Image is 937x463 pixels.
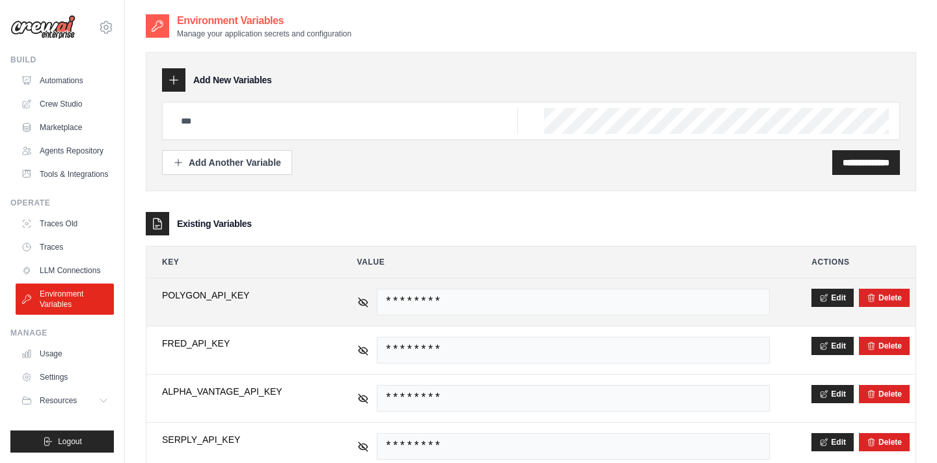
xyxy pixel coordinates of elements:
[162,150,292,175] button: Add Another Variable
[16,390,114,411] button: Resources
[10,198,114,208] div: Operate
[811,433,854,451] button: Edit
[16,343,114,364] a: Usage
[58,436,82,447] span: Logout
[10,15,75,40] img: Logo
[10,328,114,338] div: Manage
[10,430,114,453] button: Logout
[16,117,114,138] a: Marketplace
[867,389,902,399] button: Delete
[16,260,114,281] a: LLM Connections
[177,29,351,39] p: Manage your application secrets and configuration
[177,13,351,29] h2: Environment Variables
[16,237,114,258] a: Traces
[16,94,114,114] a: Crew Studio
[173,156,281,169] div: Add Another Variable
[811,289,854,307] button: Edit
[177,217,252,230] h3: Existing Variables
[16,70,114,91] a: Automations
[16,284,114,315] a: Environment Variables
[16,164,114,185] a: Tools & Integrations
[162,385,316,398] span: ALPHA_VANTAGE_API_KEY
[796,246,916,278] th: Actions
[193,73,272,86] h3: Add New Variables
[811,385,854,403] button: Edit
[162,289,316,302] span: POLYGON_API_KEY
[16,213,114,234] a: Traces Old
[867,341,902,351] button: Delete
[16,367,114,388] a: Settings
[867,293,902,303] button: Delete
[10,55,114,65] div: Build
[811,337,854,355] button: Edit
[40,395,77,406] span: Resources
[16,140,114,161] a: Agents Repository
[342,246,786,278] th: Value
[162,337,316,350] span: FRED_API_KEY
[867,437,902,447] button: Delete
[162,433,316,446] span: SERPLY_API_KEY
[146,246,331,278] th: Key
